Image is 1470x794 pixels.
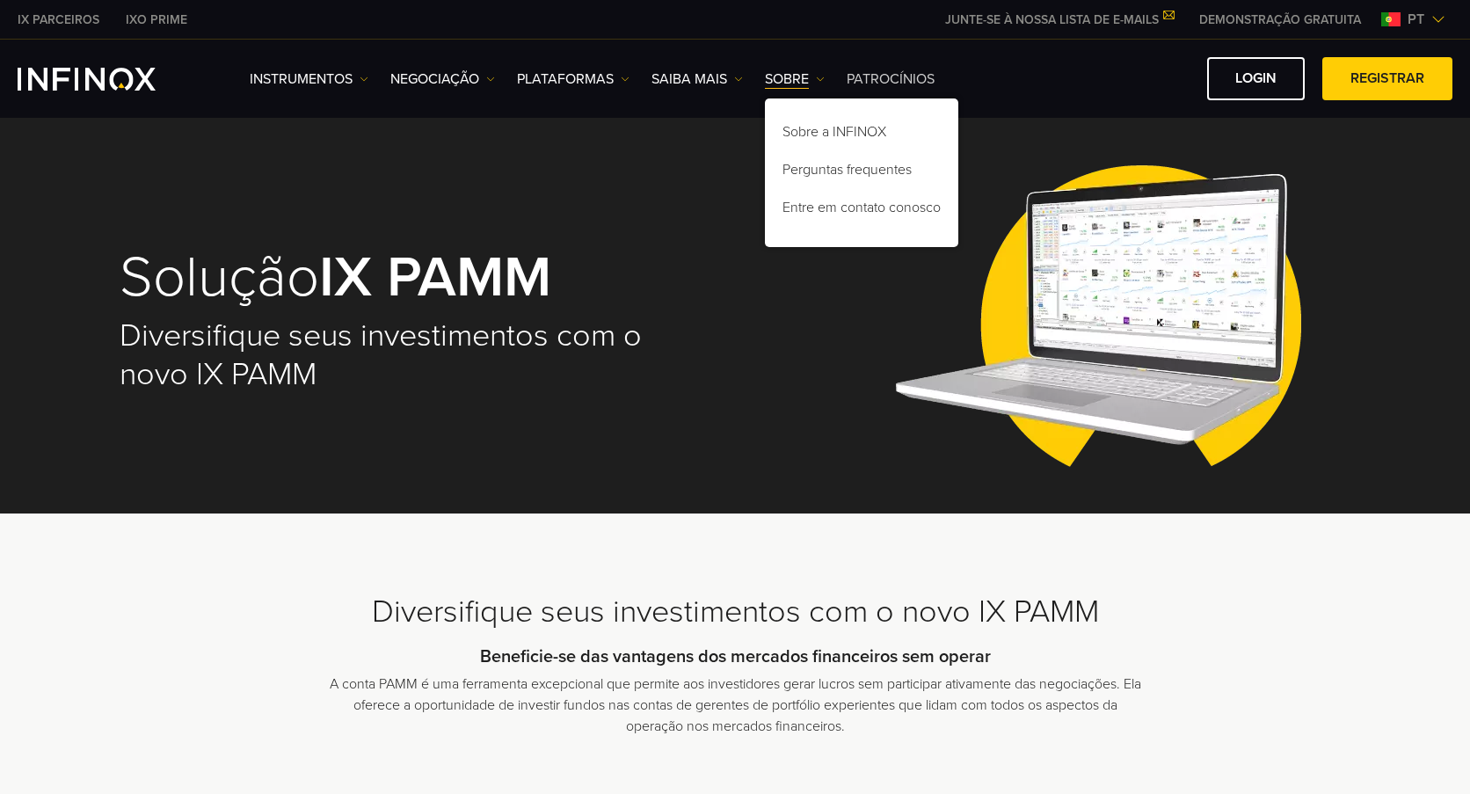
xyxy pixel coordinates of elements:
h2: Diversifique seus investimentos com o novo IX PAMM [120,317,710,394]
a: Registrar [1322,57,1452,100]
a: INFINOX [113,11,200,29]
a: PLATAFORMAS [517,69,629,90]
a: INFINOX [4,11,113,29]
a: Login [1207,57,1305,100]
a: INFINOX MENU [1186,11,1374,29]
a: SOBRE [765,69,825,90]
a: JUNTE-SE À NOSSA LISTA DE E-MAILS [932,12,1186,27]
a: Perguntas frequentes [765,154,958,192]
span: pt [1401,9,1431,30]
strong: IX PAMM [319,243,551,312]
a: Sobre a INFINOX [765,116,958,154]
a: Instrumentos [250,69,368,90]
a: INFINOX Logo [18,68,197,91]
a: NEGOCIAÇÃO [390,69,495,90]
a: Entre em contato conosco [765,192,958,229]
strong: Beneficie-se das vantagens dos mercados financeiros sem operar [480,646,991,667]
p: A conta PAMM é uma ferramenta excepcional que permite aos investidores gerar lucros sem participa... [326,674,1144,737]
a: Patrocínios [847,69,935,90]
h1: Solução [120,248,710,308]
h2: Diversifique seus investimentos com o novo IX PAMM [120,593,1350,631]
a: Saiba mais [651,69,743,90]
